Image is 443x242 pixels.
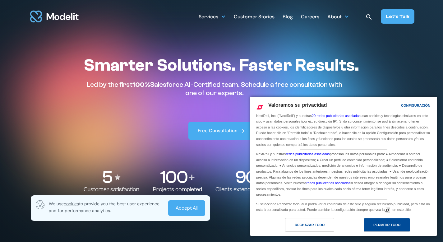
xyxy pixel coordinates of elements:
h1: Smarter Solutions. Faster Results. [84,55,359,76]
div: Free Consultation [198,128,238,134]
a: Configuración [390,100,405,112]
a: Accept All [168,200,205,216]
a: Let’s Talk [381,9,414,24]
div: Customer Stories [234,11,275,23]
div: Careers [301,11,319,23]
div: Rechazar todo [295,221,325,228]
div: Configuración [401,102,430,109]
div: About [327,11,342,23]
img: modelit logo [29,7,80,26]
img: arrow right [240,128,245,134]
a: redes publicitarias asociadas [286,152,330,156]
span: cookies [64,201,79,207]
span: 100% [132,81,150,89]
div: Services [199,11,218,23]
p: 100 [160,168,187,186]
p: Clients extend engagement [215,186,284,193]
div: Permitir todo [373,221,400,228]
a: 20 redes publicitarias asociadas [312,114,361,118]
a: Blog [283,10,293,22]
p: Led by the first Salesforce AI-Certified team. Schedule a free consultation with one of our experts. [84,81,345,97]
img: Plus [189,175,195,180]
div: Si selecciona Rechazar todo, aún podrá ver el contenido de este sitio y seguirá recibiendo public... [255,200,432,213]
div: About [327,10,349,22]
a: home [29,7,80,26]
p: We use to provide you the best user experience and for performance analytics. [49,200,164,214]
a: Free Consultation [188,122,255,140]
div: Services [199,10,226,22]
div: NextRoll, Inc. ("NextRoll") y nuestras usan cookies y tecnologías similares en este sitio y usan ... [255,112,432,148]
a: Customer Stories [234,10,275,22]
div: Blog [283,11,293,23]
p: Projects completed [153,186,202,193]
a: Rechazar todo [254,218,344,235]
a: redes publicitarias asociadas [307,181,350,185]
div: Let’s Talk [386,13,409,20]
p: Customer satisfaction [84,186,139,193]
img: Stars [114,174,121,181]
span: Valoramos su privacidad [268,102,327,108]
a: Permitir todo [344,218,433,235]
a: Careers [301,10,319,22]
p: 90 [235,168,256,186]
div: NextRoll y nuestras procesan los datos personales para: ● Almacenar u obtener acceso a informació... [255,150,432,198]
p: 5 [102,168,112,186]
